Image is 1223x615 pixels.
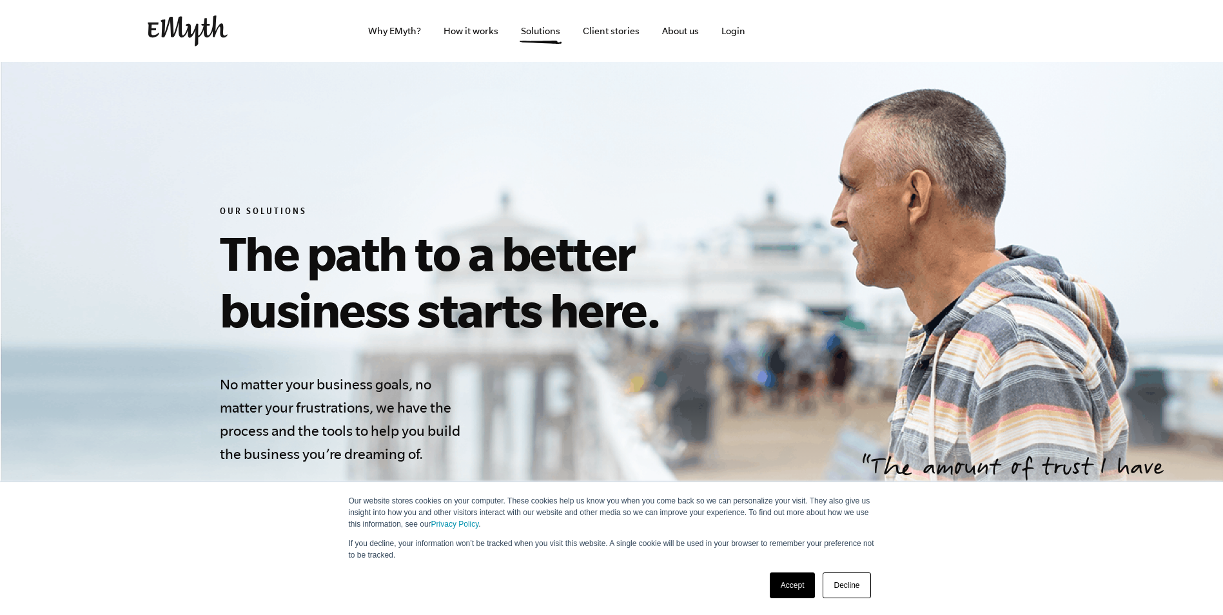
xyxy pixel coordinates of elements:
a: Privacy Policy [431,520,479,529]
p: Our website stores cookies on your computer. These cookies help us know you when you come back so... [349,495,875,530]
h6: Our Solutions [220,206,808,219]
p: The amount of trust I have in my team has never been higher, and that’s a great feeling—to have a... [862,454,1192,609]
iframe: Embedded CTA [941,17,1076,45]
iframe: Embedded CTA [799,17,934,45]
img: EMyth [148,15,228,46]
iframe: Chat Widget [1159,553,1223,615]
h4: No matter your business goals, no matter your frustrations, we have the process and the tools to ... [220,373,467,465]
a: Decline [823,572,870,598]
a: Accept [770,572,816,598]
p: If you decline, your information won’t be tracked when you visit this website. A single cookie wi... [349,538,875,561]
h1: The path to a better business starts here. [220,224,808,338]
